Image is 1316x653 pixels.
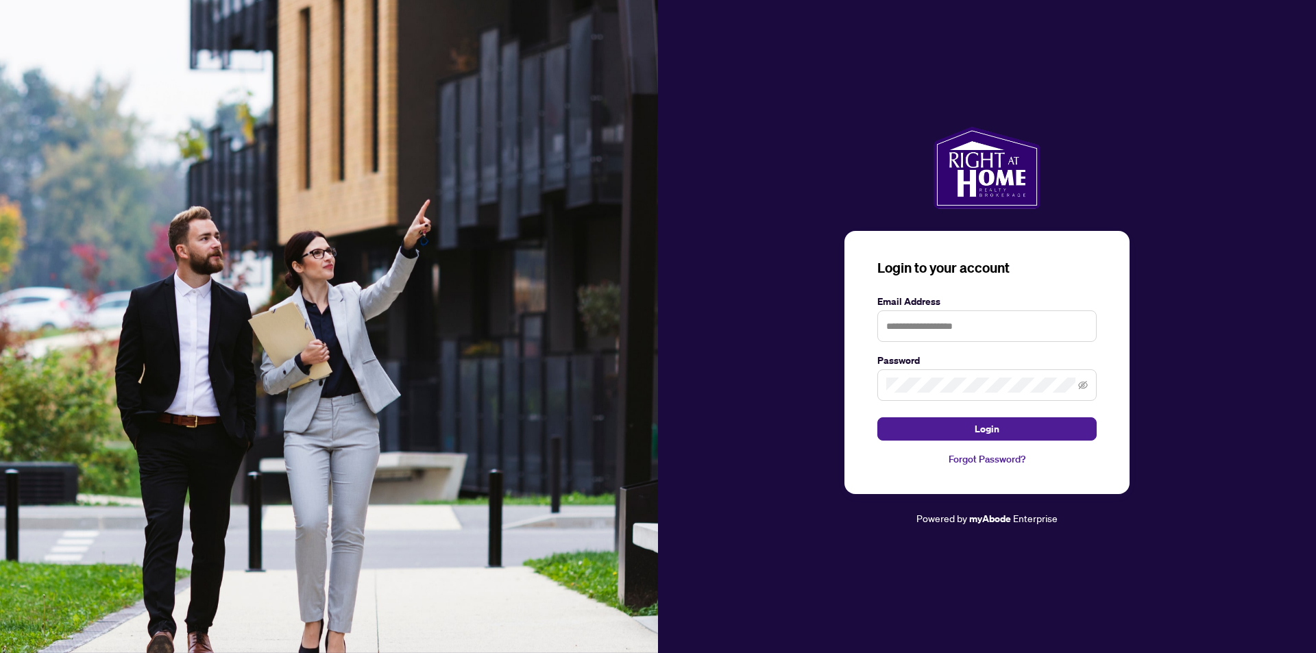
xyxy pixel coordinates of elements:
span: Powered by [916,512,967,524]
span: eye-invisible [1078,380,1088,390]
a: myAbode [969,511,1011,526]
button: Login [877,417,1097,441]
span: Login [975,418,999,440]
h3: Login to your account [877,258,1097,278]
label: Email Address [877,294,1097,309]
label: Password [877,353,1097,368]
img: ma-logo [934,127,1040,209]
a: Forgot Password? [877,452,1097,467]
span: Enterprise [1013,512,1058,524]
